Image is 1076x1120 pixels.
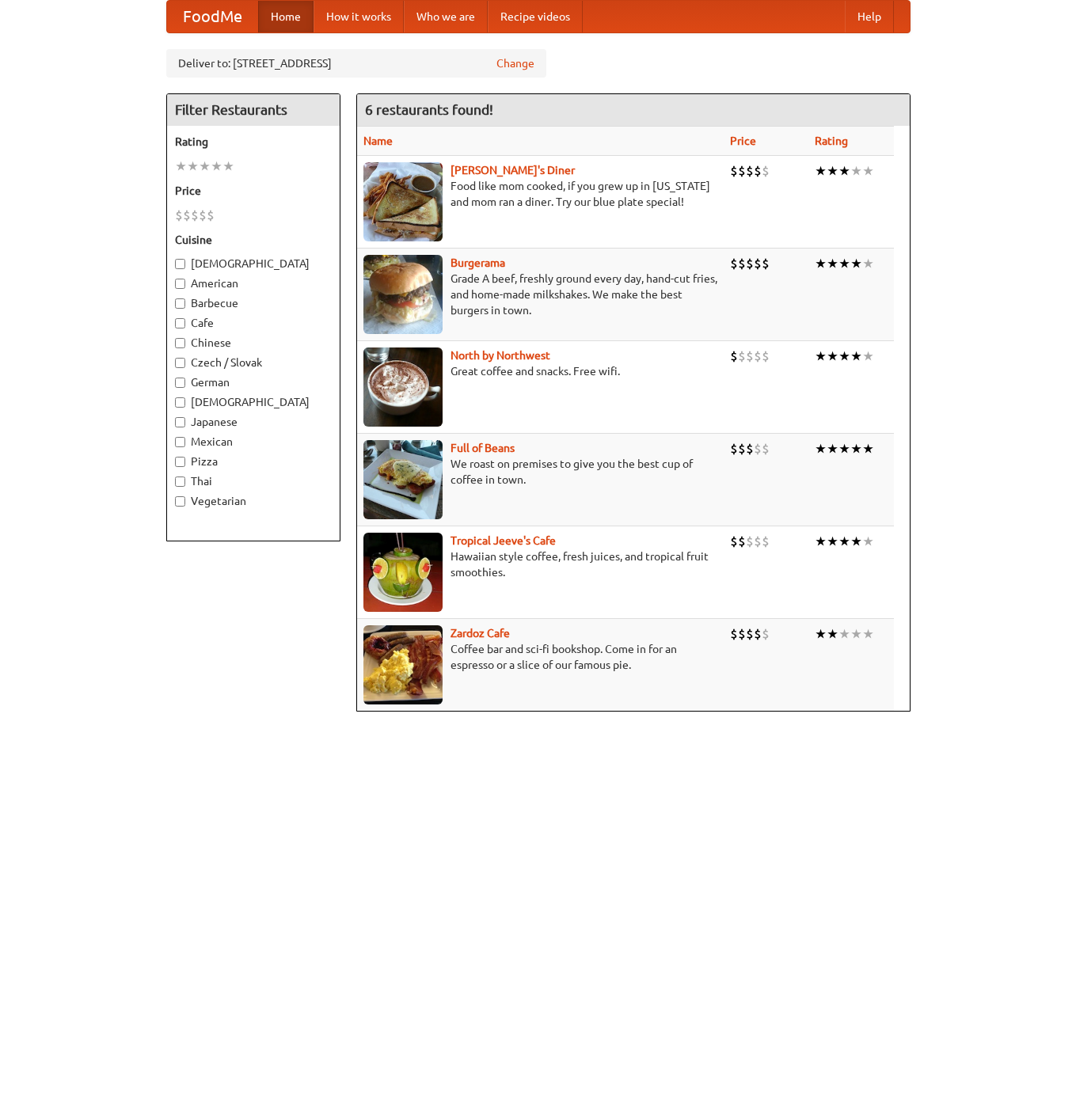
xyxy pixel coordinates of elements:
[363,162,443,241] img: sallys.jpg
[815,135,848,147] a: Rating
[363,255,443,334] img: burgerama.jpg
[175,279,185,289] input: American
[730,255,738,272] li: $
[730,135,756,147] a: Price
[738,162,746,180] li: $
[363,363,717,379] p: Great coffee and snacks. Free wifi.
[827,162,838,180] li: ★
[363,641,717,673] p: Coffee bar and sci-fi bookshop. Come in for an espresso or a slice of our famous pie.
[850,533,862,550] li: ★
[815,347,827,365] li: ★
[730,347,738,365] li: $
[862,625,874,643] li: ★
[175,496,185,507] input: Vegetarian
[815,533,827,550] li: ★
[762,625,770,643] li: $
[762,347,770,365] li: $
[175,298,185,309] input: Barbecue
[365,102,493,117] ng-pluralize: 6 restaurants found!
[754,625,762,643] li: $
[175,259,185,269] input: [DEMOGRAPHIC_DATA]
[850,347,862,365] li: ★
[762,162,770,180] li: $
[754,162,762,180] li: $
[850,162,862,180] li: ★
[222,158,234,175] li: ★
[167,1,258,32] a: FoodMe
[175,437,185,447] input: Mexican
[363,533,443,612] img: jeeves.jpg
[738,255,746,272] li: $
[754,533,762,550] li: $
[827,440,838,457] li: ★
[862,533,874,550] li: ★
[838,533,850,550] li: ★
[762,255,770,272] li: $
[175,493,332,509] label: Vegetarian
[175,232,332,248] h5: Cuisine
[762,533,770,550] li: $
[845,1,894,32] a: Help
[363,135,393,147] a: Name
[746,162,754,180] li: $
[363,178,717,210] p: Food like mom cooked, if you grew up in [US_STATE] and mom ran a diner. Try our blue plate special!
[404,1,488,32] a: Who we are
[175,417,185,427] input: Japanese
[175,374,332,390] label: German
[738,347,746,365] li: $
[175,457,185,467] input: Pizza
[496,55,534,71] a: Change
[451,627,510,640] a: Zardoz Cafe
[862,347,874,365] li: ★
[451,442,515,454] b: Full of Beans
[175,183,332,199] h5: Price
[730,625,738,643] li: $
[175,378,185,388] input: German
[838,625,850,643] li: ★
[175,318,185,328] input: Cafe
[738,625,746,643] li: $
[175,355,332,370] label: Czech / Slovak
[207,207,215,224] li: $
[730,162,738,180] li: $
[175,256,332,271] label: [DEMOGRAPHIC_DATA]
[862,162,874,180] li: ★
[746,440,754,457] li: $
[258,1,314,32] a: Home
[862,255,874,272] li: ★
[183,207,191,224] li: $
[363,440,443,519] img: beans.jpg
[746,625,754,643] li: $
[166,49,546,78] div: Deliver to: [STREET_ADDRESS]
[175,158,187,175] li: ★
[175,414,332,430] label: Japanese
[850,440,862,457] li: ★
[175,476,185,487] input: Thai
[862,440,874,457] li: ★
[838,347,850,365] li: ★
[827,533,838,550] li: ★
[199,158,211,175] li: ★
[175,315,332,331] label: Cafe
[451,164,575,177] b: [PERSON_NAME]'s Diner
[746,255,754,272] li: $
[175,394,332,410] label: [DEMOGRAPHIC_DATA]
[827,625,838,643] li: ★
[175,335,332,351] label: Chinese
[838,162,850,180] li: ★
[754,347,762,365] li: $
[363,625,443,704] img: zardoz.jpg
[762,440,770,457] li: $
[175,473,332,489] label: Thai
[754,255,762,272] li: $
[730,533,738,550] li: $
[191,207,199,224] li: $
[175,134,332,150] h5: Rating
[451,349,550,362] a: North by Northwest
[199,207,207,224] li: $
[175,358,185,368] input: Czech / Slovak
[451,534,556,547] a: Tropical Jeeve's Cafe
